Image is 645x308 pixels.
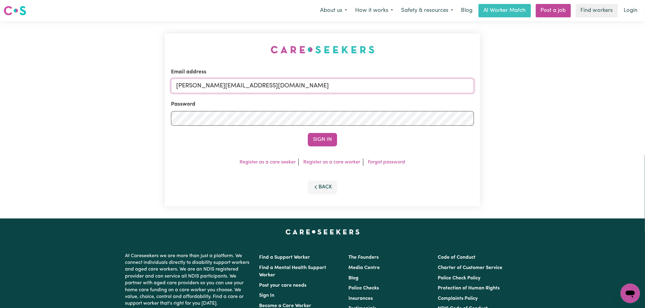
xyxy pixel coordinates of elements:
[438,286,500,291] a: Protection of Human Rights
[304,160,361,165] a: Register as a care worker
[438,265,503,270] a: Charter of Customer Service
[286,229,360,234] a: Careseekers home page
[348,265,380,270] a: Media Centre
[171,79,474,93] input: Email address
[171,68,206,76] label: Email address
[348,286,379,291] a: Police Checks
[316,4,351,17] button: About us
[348,255,379,260] a: The Founders
[576,4,618,17] a: Find workers
[259,283,306,288] a: Post your care needs
[368,160,405,165] a: Forgot password
[397,4,457,17] button: Safety & resources
[438,296,478,301] a: Complaints Policy
[438,276,481,281] a: Police Check Policy
[348,296,373,301] a: Insurances
[621,284,640,303] iframe: Button to launch messaging window
[240,160,296,165] a: Register as a care seeker
[259,265,326,278] a: Find a Mental Health Support Worker
[536,4,571,17] a: Post a job
[259,255,310,260] a: Find a Support Worker
[438,255,476,260] a: Code of Conduct
[171,100,195,108] label: Password
[4,5,26,16] img: Careseekers logo
[348,276,358,281] a: Blog
[457,4,476,17] a: Blog
[259,293,274,298] a: Sign In
[351,4,397,17] button: How it works
[479,4,531,17] a: AI Worker Match
[4,4,26,18] a: Careseekers logo
[308,180,337,194] button: Back
[308,133,337,146] button: Sign In
[620,4,641,17] a: Login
